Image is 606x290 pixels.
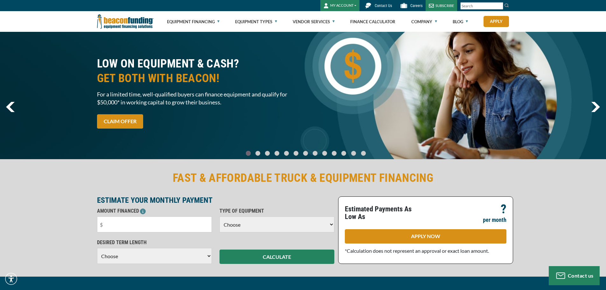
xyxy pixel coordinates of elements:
a: Equipment Financing [167,11,219,32]
a: CLAIM OFFER [97,114,143,129]
img: Search [504,3,509,8]
span: Contact us [568,272,594,279]
img: Beacon Funding Corporation logo [97,11,154,32]
a: Go To Slide 12 [359,151,367,156]
p: Estimated Payments As Low As [345,205,422,221]
a: Company [411,11,437,32]
input: Search [460,2,503,10]
a: Go To Slide 9 [330,151,338,156]
img: Right Navigator [591,102,600,112]
a: previous [6,102,15,112]
img: Left Navigator [6,102,15,112]
span: GET BOTH WITH BEACON! [97,71,299,86]
a: Go To Slide 0 [244,151,252,156]
a: Go To Slide 4 [282,151,290,156]
a: Apply [484,16,509,27]
a: Blog [453,11,468,32]
button: CALCULATE [219,250,334,264]
a: Clear search text [497,4,502,9]
span: Careers [410,4,422,8]
a: Equipment Types [235,11,277,32]
a: Vendor Services [293,11,335,32]
span: For a limited time, well-qualified buyers can finance equipment and qualify for $50,000* in worki... [97,90,299,106]
a: Go To Slide 10 [340,151,348,156]
p: per month [483,216,506,224]
span: *Calculation does not represent an approval or exact loan amount. [345,248,489,254]
h2: LOW ON EQUIPMENT & CASH? [97,56,299,86]
a: Go To Slide 5 [292,151,300,156]
span: Contact Us [375,4,392,8]
button: Contact us [549,266,600,285]
a: Go To Slide 8 [321,151,328,156]
p: AMOUNT FINANCED [97,207,212,215]
a: Go To Slide 2 [263,151,271,156]
p: ESTIMATE YOUR MONTHLY PAYMENT [97,196,334,204]
a: APPLY NOW [345,229,506,244]
p: ? [501,205,506,213]
a: next [591,102,600,112]
a: Go To Slide 11 [350,151,358,156]
a: Go To Slide 3 [273,151,281,156]
a: Go To Slide 1 [254,151,261,156]
h2: FAST & AFFORDABLE TRUCK & EQUIPMENT FINANCING [97,171,509,185]
p: DESIRED TERM LENGTH [97,239,212,246]
a: Finance Calculator [350,11,395,32]
a: Go To Slide 7 [311,151,319,156]
p: TYPE OF EQUIPMENT [219,207,334,215]
input: $ [97,216,212,232]
a: Go To Slide 6 [302,151,309,156]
